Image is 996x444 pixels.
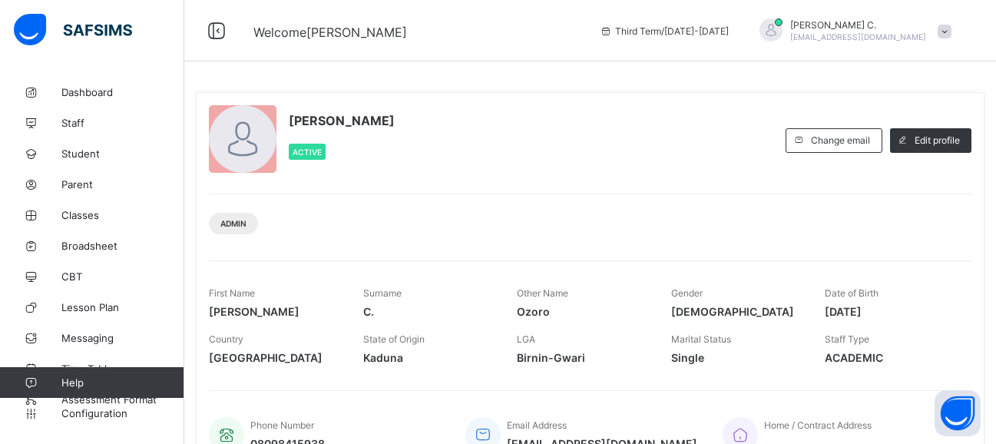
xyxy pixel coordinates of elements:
[61,178,184,191] span: Parent
[671,305,802,318] span: [DEMOGRAPHIC_DATA]
[790,32,926,41] span: [EMAIL_ADDRESS][DOMAIN_NAME]
[61,209,184,221] span: Classes
[764,419,872,431] span: Home / Contract Address
[209,287,255,299] span: First Name
[209,305,340,318] span: [PERSON_NAME]
[293,147,322,157] span: Active
[14,14,132,46] img: safsims
[517,287,568,299] span: Other Name
[363,287,402,299] span: Surname
[209,333,243,345] span: Country
[61,332,184,344] span: Messaging
[790,19,926,31] span: [PERSON_NAME] C.
[61,301,184,313] span: Lesson Plan
[825,287,879,299] span: Date of Birth
[517,305,648,318] span: Ozoro
[61,407,184,419] span: Configuration
[744,18,959,44] div: EmmanuelC.
[517,351,648,364] span: Birnin-Gwari
[253,25,407,40] span: Welcome [PERSON_NAME]
[671,351,802,364] span: Single
[363,305,495,318] span: C.
[600,25,729,37] span: session/term information
[671,333,731,345] span: Marital Status
[220,219,247,228] span: Admin
[289,113,395,128] span: [PERSON_NAME]
[935,390,981,436] button: Open asap
[61,147,184,160] span: Student
[61,270,184,283] span: CBT
[507,419,567,431] span: Email Address
[825,333,869,345] span: Staff Type
[915,134,960,146] span: Edit profile
[363,333,425,345] span: State of Origin
[363,351,495,364] span: Kaduna
[517,333,535,345] span: LGA
[61,363,184,375] span: Time Table
[61,240,184,252] span: Broadsheet
[61,376,184,389] span: Help
[811,134,870,146] span: Change email
[671,287,703,299] span: Gender
[61,86,184,98] span: Dashboard
[825,305,956,318] span: [DATE]
[61,117,184,129] span: Staff
[825,351,956,364] span: ACADEMIC
[209,351,340,364] span: [GEOGRAPHIC_DATA]
[250,419,314,431] span: Phone Number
